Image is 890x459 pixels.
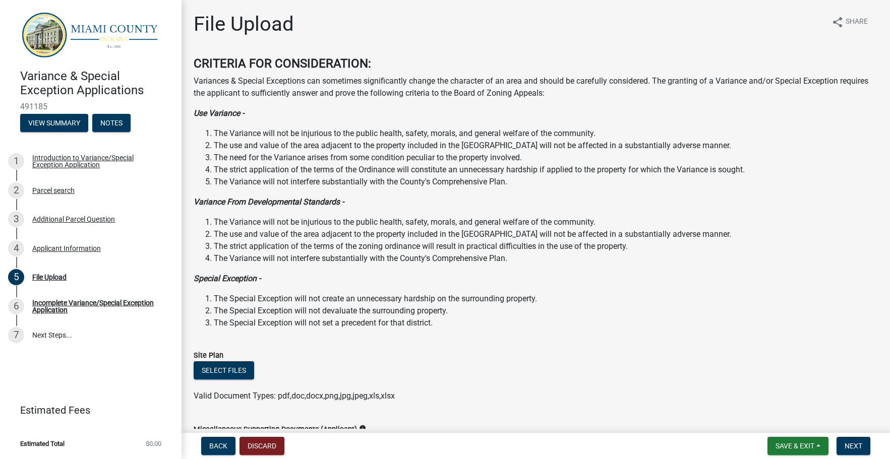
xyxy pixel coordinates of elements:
[8,182,24,199] div: 2
[92,114,131,132] button: Notes
[32,274,67,281] div: File Upload
[20,119,88,127] wm-modal-confirm: Summary
[214,127,878,140] li: The Variance will not be injurious to the public health, safety, morals, and general welfare of t...
[194,12,294,36] h1: File Upload
[214,140,878,152] li: The use and value of the area adjacent to the property included in the [GEOGRAPHIC_DATA] will not...
[32,245,101,252] div: Applicant Information
[32,216,115,223] div: Additional Parcel Question
[837,437,870,455] button: Next
[20,11,165,58] img: Miami County, Indiana
[32,154,165,168] div: Introduction to Variance/Special Exception Application
[214,305,878,317] li: The Special Exception will not devaluate the surrounding property.
[194,274,261,283] strong: Special Exception -
[201,437,235,455] button: Back
[194,426,357,433] label: Miscellaneous Supporting Documents (Applicant)
[194,108,244,118] strong: Use Variance -
[8,211,24,227] div: 3
[32,187,75,194] div: Parcel search
[194,56,371,71] strong: CRITERIA FOR CONSIDERATION:
[214,176,878,188] li: The Variance will not interfere substantially with the County's Comprehensive Plan.
[20,440,65,447] span: Estimated Total
[20,114,88,132] button: View Summary
[776,442,814,450] span: Save & Exit
[8,298,24,314] div: 6
[209,442,227,450] span: Back
[214,164,878,176] li: The strict application of the terms of the Ordinance will constitute an unnecessary hardship if a...
[214,317,878,329] li: The Special Exception will not set a precedent for that district.
[8,269,24,285] div: 5
[194,75,878,99] p: Variances & Special Exceptions can sometimes significantly change the character of an area and sh...
[214,252,878,265] li: The Variance will not interfere substantially with the County's Comprehensive Plan.
[194,197,344,207] strong: Variance From Developmental Standards -
[240,437,284,455] button: Discard
[32,299,165,313] div: Incomplete Variance/Special Exception Application
[214,152,878,164] li: The need for the Variance arises from some condition peculiar to the property involved.
[823,12,876,32] button: shareShare
[194,352,223,359] label: Site Plan
[846,16,868,28] span: Share
[20,69,173,98] h4: Variance & Special Exception Applications
[832,16,844,28] i: share
[92,119,131,127] wm-modal-confirm: Notes
[20,102,161,111] span: 491185
[8,400,165,420] a: Estimated Fees
[146,440,161,447] span: $0.00
[214,240,878,252] li: The strict application of the terms of the zoning ordinance will result in practical difficulties...
[194,361,254,379] button: Select files
[214,216,878,228] li: The Variance will not be injurious to the public health, safety, morals, and general welfare of t...
[194,391,395,401] span: Valid Document Types: pdf,doc,docx,png,jpg,jpeg,xls,xlsx
[8,240,24,256] div: 4
[214,293,878,305] li: The Special Exception will not create an unnecessary hardship on the surrounding property.
[767,437,828,455] button: Save & Exit
[359,425,366,432] i: info
[8,327,24,343] div: 7
[845,442,862,450] span: Next
[8,153,24,169] div: 1
[214,228,878,240] li: The use and value of the area adjacent to the property included in the [GEOGRAPHIC_DATA] will not...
